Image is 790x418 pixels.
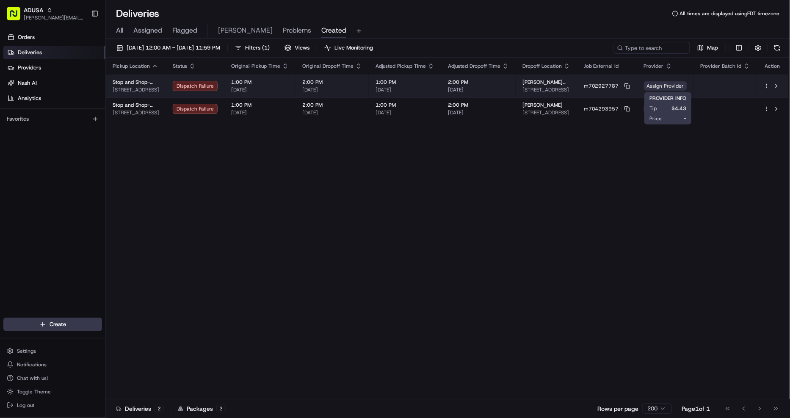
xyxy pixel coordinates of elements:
[26,131,69,138] span: [PERSON_NAME]
[17,361,47,368] span: Notifications
[334,44,373,52] span: Live Monitoring
[127,44,220,52] span: [DATE] 12:00 AM - [DATE] 11:59 PM
[17,348,36,354] span: Settings
[17,388,51,395] span: Toggle Theme
[522,86,570,93] span: [STREET_ADDRESS]
[178,404,226,413] div: Packages
[376,102,434,108] span: 1:00 PM
[448,86,509,93] span: [DATE]
[72,167,78,174] div: 💻
[649,95,686,102] span: PROVIDER INFO
[8,8,25,25] img: Nash
[701,63,742,69] span: Provider Batch Id
[584,63,619,69] span: Job External Id
[218,25,273,36] span: [PERSON_NAME]
[144,83,154,94] button: Start new chat
[644,104,687,113] span: Assign Provider
[50,321,66,328] span: Create
[302,79,362,86] span: 2:00 PM
[18,64,41,72] span: Providers
[80,166,136,175] span: API Documentation
[320,42,377,54] button: Live Monitoring
[18,49,42,56] span: Deliveries
[680,10,780,17] span: All times are displayed using EDT timezone
[3,3,88,24] button: ADUSA[PERSON_NAME][EMAIL_ADDRESS][DOMAIN_NAME]
[295,44,309,52] span: Views
[24,14,84,21] button: [PERSON_NAME][EMAIL_ADDRESS][DOMAIN_NAME]
[614,42,690,54] input: Type to search
[18,33,35,41] span: Orders
[281,42,313,54] button: Views
[302,63,354,69] span: Original Dropoff Time
[302,102,362,108] span: 2:00 PM
[113,109,159,116] span: [STREET_ADDRESS]
[302,86,362,93] span: [DATE]
[18,79,37,87] span: Nash AI
[764,63,782,69] div: Action
[522,102,563,108] span: [PERSON_NAME]
[649,105,657,112] span: Tip
[584,83,619,89] span: m702927787
[70,131,73,138] span: •
[38,81,139,89] div: Start new chat
[644,63,664,69] span: Provider
[3,61,105,75] a: Providers
[245,44,270,52] span: Filters
[682,404,710,413] div: Page 1 of 1
[17,166,65,175] span: Knowledge Base
[116,7,159,20] h1: Deliveries
[670,105,686,112] span: $4.43
[113,102,159,108] span: Stop and Shop-695
[522,109,570,116] span: [STREET_ADDRESS]
[18,81,33,96] img: 3855928211143_97847f850aaaf9af0eff_72.jpg
[231,109,289,116] span: [DATE]
[376,109,434,116] span: [DATE]
[172,25,197,36] span: Flagged
[113,86,159,93] span: [STREET_ADDRESS]
[173,63,187,69] span: Status
[3,30,105,44] a: Orders
[116,404,164,413] div: Deliveries
[3,345,102,357] button: Settings
[8,123,22,137] img: Archana Ravishankar
[24,6,43,14] button: ADUSA
[17,402,34,409] span: Log out
[231,86,289,93] span: [DATE]
[771,42,783,54] button: Refresh
[3,359,102,371] button: Notifications
[38,89,116,96] div: We're available if you need us!
[68,163,139,178] a: 💻API Documentation
[693,42,722,54] button: Map
[448,109,509,116] span: [DATE]
[8,110,57,117] div: Past conversations
[302,109,362,116] span: [DATE]
[18,94,41,102] span: Analytics
[113,42,224,54] button: [DATE] 12:00 AM - [DATE] 11:59 PM
[448,102,509,108] span: 2:00 PM
[231,63,280,69] span: Original Pickup Time
[133,25,162,36] span: Assigned
[84,187,102,194] span: Pylon
[17,375,48,382] span: Chat with us!
[3,318,102,331] button: Create
[3,46,105,59] a: Deliveries
[3,372,102,384] button: Chat with us!
[113,79,159,86] span: Stop and Shop-504
[376,63,426,69] span: Adjusted Pickup Time
[5,163,68,178] a: 📗Knowledge Base
[262,44,270,52] span: ( 1 )
[216,405,226,412] div: 2
[155,405,164,412] div: 2
[707,44,718,52] span: Map
[675,115,686,122] span: -
[598,404,639,413] p: Rows per page
[376,79,434,86] span: 1:00 PM
[584,105,619,112] span: m704293957
[113,63,150,69] span: Pickup Location
[116,25,123,36] span: All
[131,108,154,119] button: See all
[376,86,434,93] span: [DATE]
[231,79,289,86] span: 1:00 PM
